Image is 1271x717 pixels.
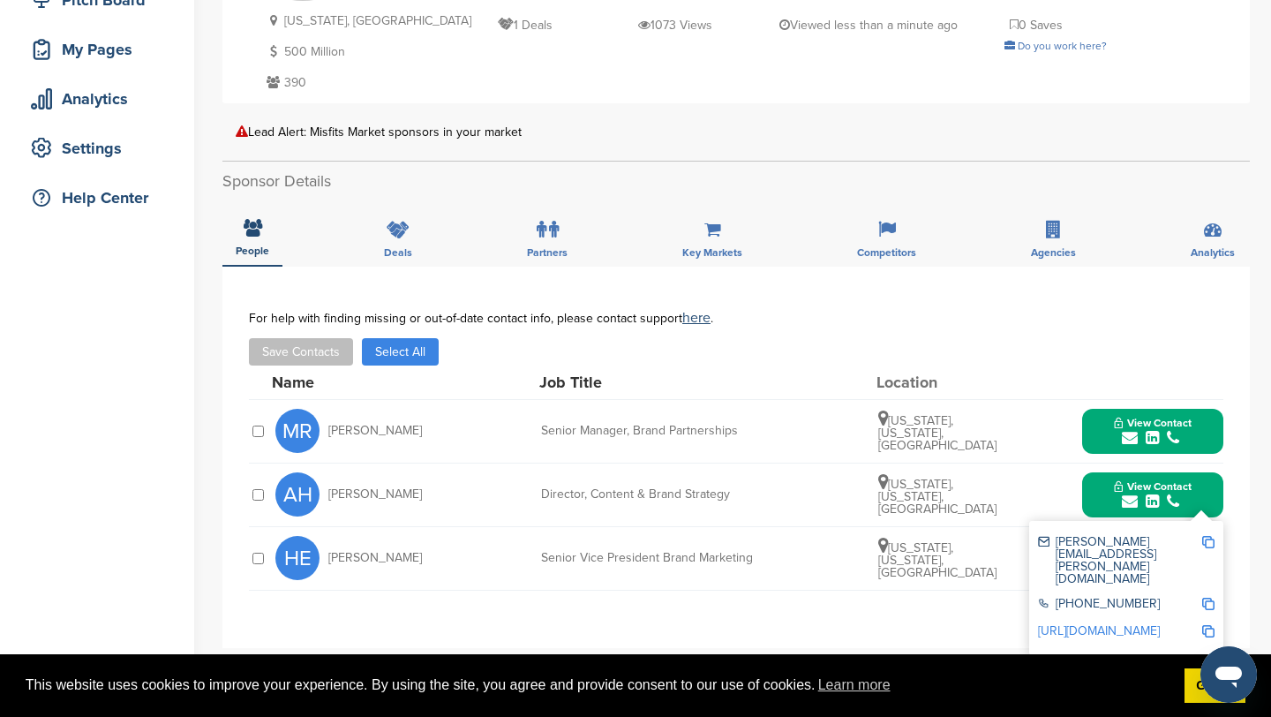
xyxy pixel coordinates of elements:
div: Senior Vice President Brand Marketing [541,552,806,564]
span: MR [275,409,320,453]
a: dismiss cookie message [1185,668,1245,704]
div: Help Center [26,182,177,214]
button: View Contact [1093,404,1213,457]
p: [US_STATE], [GEOGRAPHIC_DATA] [262,10,471,32]
button: View Contact [1093,468,1213,521]
a: here [682,309,711,327]
span: Key Markets [682,247,742,258]
span: [US_STATE], [US_STATE], [GEOGRAPHIC_DATA] [878,540,996,580]
img: Copy [1202,536,1215,548]
p: 390 [262,72,471,94]
img: Copy [1202,625,1215,638]
span: Analytics [1191,247,1235,258]
div: Job Title [539,374,804,390]
div: My Pages [26,34,177,65]
div: [PHONE_NUMBER] [1038,598,1201,613]
div: For help with finding missing or out-of-date contact info, please contact support . [249,311,1223,325]
a: Do you work here? [1004,40,1107,52]
span: HE [275,536,320,580]
span: AH [275,472,320,517]
button: Save Contacts [249,338,353,366]
p: Viewed less than a minute ago [779,14,958,36]
span: [US_STATE], [US_STATE], [GEOGRAPHIC_DATA] [878,413,996,453]
p: 1 Deals [498,14,553,36]
div: Senior Manager, Brand Partnerships [541,425,806,437]
span: People [236,245,269,256]
span: Agencies [1031,247,1076,258]
span: This website uses cookies to improve your experience. By using the site, you agree and provide co... [26,672,1170,698]
iframe: Button to launch messaging window [1200,646,1257,703]
span: [US_STATE], [US_STATE], [GEOGRAPHIC_DATA] [878,477,996,517]
div: Settings [26,132,177,164]
div: Location [876,374,1009,390]
div: Analytics [26,83,177,115]
span: Partners [527,247,568,258]
p: 500 Million [262,41,471,63]
div: Lead Alert: Misfits Market sponsors in your market [236,125,1237,139]
span: Competitors [857,247,916,258]
span: View Contact [1114,417,1192,429]
a: learn more about cookies [816,672,893,698]
div: Name [272,374,466,390]
span: View Contact [1114,480,1192,493]
a: [URL][DOMAIN_NAME] [1038,623,1160,638]
span: [PERSON_NAME] [328,552,422,564]
h2: Sponsor Details [222,170,1250,193]
p: 0 Saves [1010,14,1063,36]
img: Copy [1202,598,1215,610]
a: Settings [18,128,177,169]
div: Director, Content & Brand Strategy [541,488,806,501]
span: [PERSON_NAME] [328,425,422,437]
a: My Pages [18,29,177,70]
div: [PERSON_NAME][EMAIL_ADDRESS][PERSON_NAME][DOMAIN_NAME] [1038,536,1201,585]
span: Deals [384,247,412,258]
span: Do you work here? [1018,40,1107,52]
button: Select All [362,338,439,366]
a: Help Center [18,177,177,218]
a: Analytics [18,79,177,119]
span: [PERSON_NAME] [328,488,422,501]
p: 1073 Views [638,14,712,36]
